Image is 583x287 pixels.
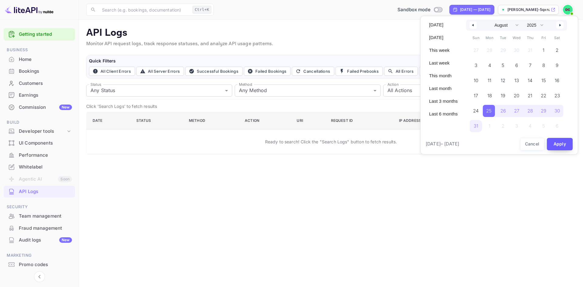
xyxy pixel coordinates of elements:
[500,105,506,116] span: 26
[555,75,559,86] span: 16
[551,103,564,115] button: 30
[425,83,461,94] button: Last month
[537,88,551,100] button: 22
[541,75,546,86] span: 15
[537,103,551,115] button: 29
[541,90,546,101] span: 22
[483,103,496,115] button: 25
[469,118,483,131] button: 31
[541,105,546,116] span: 29
[426,141,459,148] span: [DATE] – [DATE]
[483,88,496,100] button: 18
[543,45,544,56] span: 1
[551,58,564,70] button: 9
[469,33,483,43] span: Sun
[510,33,523,43] span: Wed
[537,33,551,43] span: Fri
[520,138,544,150] button: Cancel
[486,105,492,116] span: 25
[496,88,510,100] button: 19
[523,73,537,85] button: 14
[483,73,496,85] button: 11
[501,75,505,86] span: 12
[496,103,510,115] button: 26
[514,90,519,101] span: 20
[501,90,505,101] span: 19
[554,90,560,101] span: 23
[528,75,532,86] span: 14
[551,33,564,43] span: Sat
[469,103,483,115] button: 24
[425,71,461,81] button: This month
[496,73,510,85] button: 12
[473,105,479,116] span: 24
[469,73,483,85] button: 10
[474,90,478,101] span: 17
[496,58,510,70] button: 5
[556,45,558,56] span: 2
[527,105,533,116] span: 28
[510,58,523,70] button: 6
[514,75,519,86] span: 13
[556,60,558,71] span: 9
[469,58,483,70] button: 3
[537,73,551,85] button: 15
[537,58,551,70] button: 8
[529,60,531,71] span: 7
[554,105,560,116] span: 30
[528,90,532,101] span: 21
[425,32,461,43] button: [DATE]
[487,90,492,101] span: 18
[523,88,537,100] button: 21
[474,121,478,132] span: 31
[474,75,478,86] span: 10
[551,73,564,85] button: 16
[510,88,523,100] button: 20
[510,73,523,85] button: 13
[523,33,537,43] span: Thu
[425,58,461,68] button: Last week
[523,103,537,115] button: 28
[551,43,564,55] button: 2
[502,60,504,71] span: 5
[537,43,551,55] button: 1
[514,105,519,116] span: 27
[488,60,491,71] span: 4
[425,109,461,119] button: Last 6 months
[496,33,510,43] span: Tue
[425,96,461,106] button: Last 3 months
[483,58,496,70] button: 4
[488,75,491,86] span: 11
[475,60,477,71] span: 3
[469,88,483,100] button: 17
[542,60,545,71] span: 8
[425,20,461,30] button: [DATE]
[523,58,537,70] button: 7
[515,60,518,71] span: 6
[483,33,496,43] span: Mon
[510,103,523,115] button: 27
[425,45,461,55] button: This week
[547,138,573,150] button: Apply
[551,88,564,100] button: 23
